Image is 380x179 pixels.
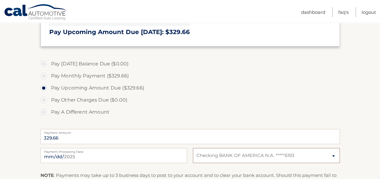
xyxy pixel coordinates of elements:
[301,7,325,17] a: Dashboard
[41,106,340,118] label: Pay A Different Amount
[41,172,54,178] strong: NOTE
[41,94,340,106] label: Pay Other Charges Due ($0.00)
[41,70,340,82] label: Pay Monthly Payment ($329.66)
[338,7,349,17] a: FAQ's
[41,58,340,70] label: Pay [DATE] Balance Due ($0.00)
[41,129,340,144] input: Payment Amount
[41,148,187,163] input: Payment Date
[362,7,376,17] a: Logout
[41,82,340,94] label: Pay Upcoming Amount Due ($329.66)
[49,28,331,36] h3: Pay Upcoming Amount Due [DATE]: $329.66
[41,148,187,153] label: Payment Processing Date
[4,4,67,21] a: Cal Automotive
[41,129,340,134] label: Payment Amount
